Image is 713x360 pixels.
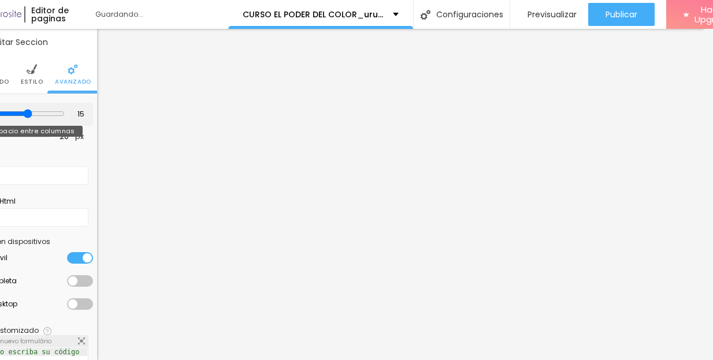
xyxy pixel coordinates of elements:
[21,79,43,85] span: Estilo
[510,3,588,26] button: Previsualizar
[606,10,637,19] span: Publicar
[24,6,84,22] div: Editor de paginas
[243,10,384,18] p: CURSO EL PODER DEL COLOR_uruguay
[588,3,655,26] button: Publicar
[68,64,78,74] img: Icone
[95,11,228,18] div: Guardando...
[55,79,91,85] span: Avanzado
[78,337,85,344] img: Icone
[421,10,430,20] img: Icone
[528,10,577,19] span: Previsualizar
[27,64,37,74] img: Icone
[43,327,51,335] img: Icone
[97,29,704,360] iframe: Editor
[72,132,87,142] button: px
